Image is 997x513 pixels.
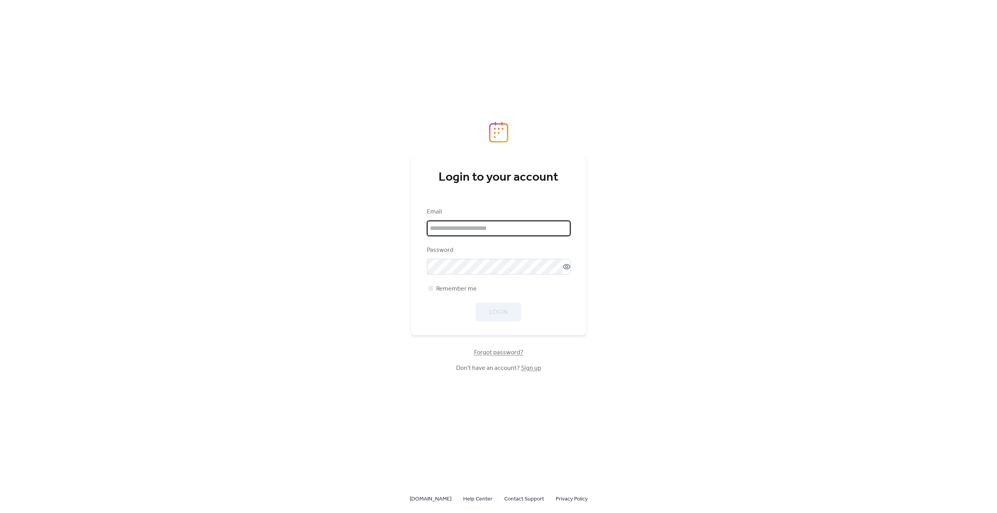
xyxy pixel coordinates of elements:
div: Password [427,246,569,255]
a: [DOMAIN_NAME] [410,494,451,504]
span: Contact Support [504,495,544,504]
a: Help Center [463,494,492,504]
div: Email [427,207,569,217]
span: Forgot password? [474,348,523,357]
span: Remember me [436,284,477,294]
span: [DOMAIN_NAME] [410,495,451,504]
a: Privacy Policy [556,494,588,504]
a: Forgot password? [474,350,523,355]
div: Login to your account [427,170,571,185]
span: Privacy Policy [556,495,588,504]
span: Help Center [463,495,492,504]
a: Contact Support [504,494,544,504]
a: Sign up [521,362,541,374]
span: Don't have an account? [456,364,541,373]
img: logo [489,122,508,143]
